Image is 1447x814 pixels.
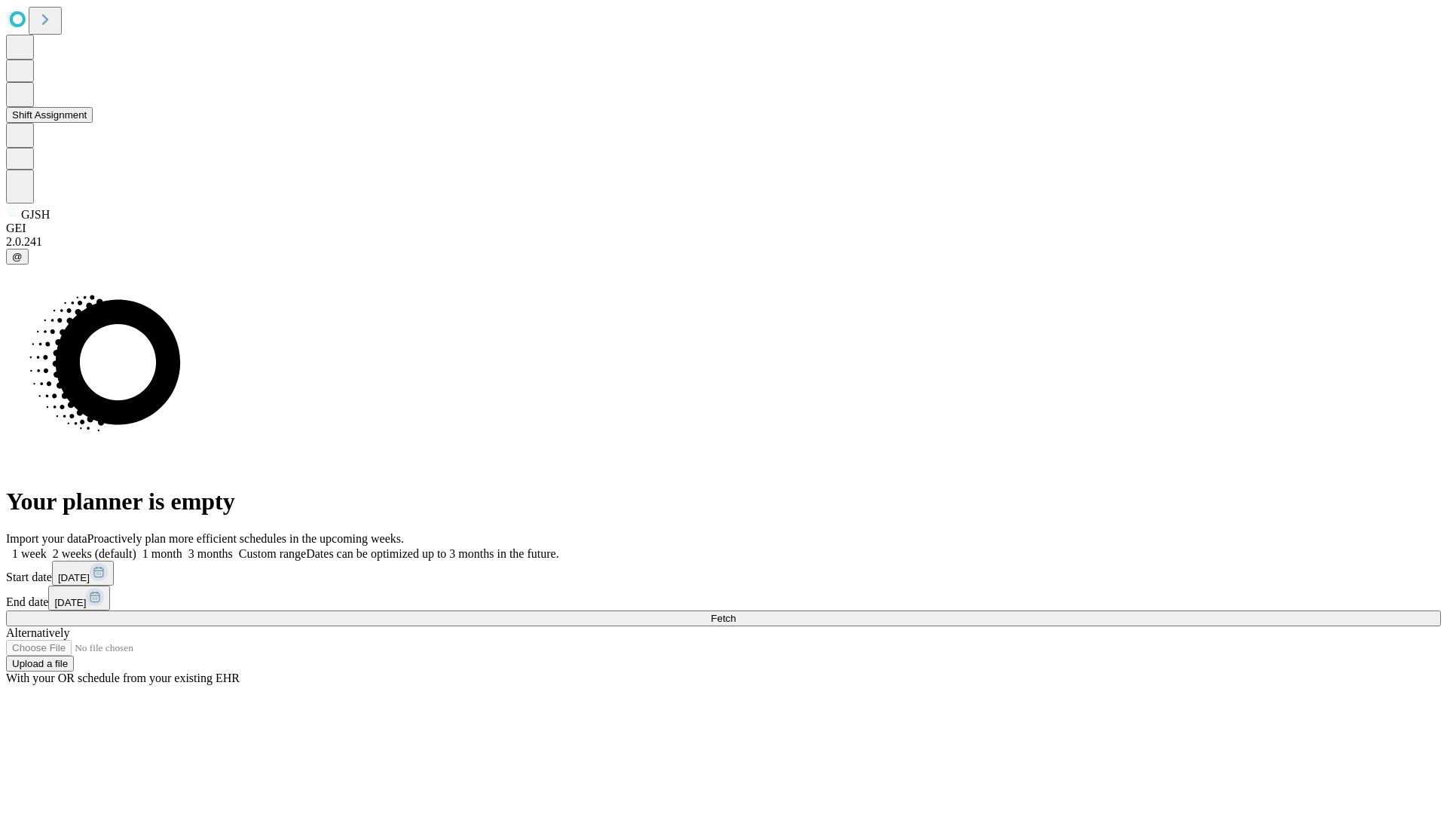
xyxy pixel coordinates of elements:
[6,561,1441,586] div: Start date
[6,107,93,123] button: Shift Assignment
[306,547,558,560] span: Dates can be optimized up to 3 months in the future.
[6,249,29,265] button: @
[6,235,1441,249] div: 2.0.241
[52,561,114,586] button: [DATE]
[188,547,233,560] span: 3 months
[142,547,182,560] span: 1 month
[12,547,47,560] span: 1 week
[21,208,50,221] span: GJSH
[53,547,136,560] span: 2 weeks (default)
[12,251,23,262] span: @
[6,222,1441,235] div: GEI
[87,532,404,545] span: Proactively plan more efficient schedules in the upcoming weeks.
[6,656,74,672] button: Upload a file
[6,610,1441,626] button: Fetch
[54,597,86,608] span: [DATE]
[6,586,1441,610] div: End date
[6,672,240,684] span: With your OR schedule from your existing EHR
[48,586,110,610] button: [DATE]
[6,626,69,639] span: Alternatively
[6,532,87,545] span: Import your data
[239,547,306,560] span: Custom range
[6,488,1441,516] h1: Your planner is empty
[58,572,90,583] span: [DATE]
[711,613,736,624] span: Fetch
